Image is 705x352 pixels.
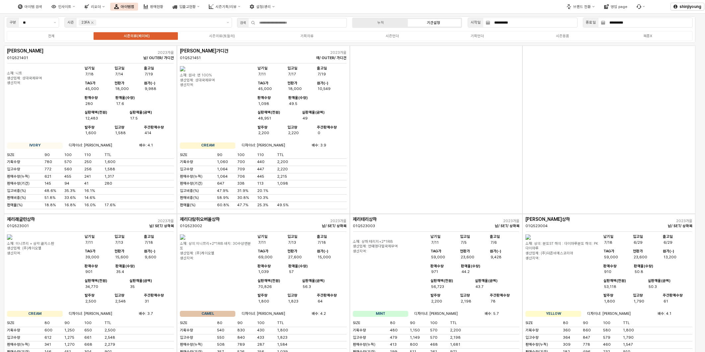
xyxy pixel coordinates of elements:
[573,5,591,9] div: 브랜드 전환
[586,20,596,26] div: 종료일
[94,33,180,39] label: 시즌의류(베이비)
[179,33,265,39] label: 시즌의류(토들러)
[435,33,520,39] label: 기획언더
[58,5,71,9] div: 인사이트
[633,3,649,11] div: 버그 제보 및 기능 개선 요청
[51,18,59,27] button: 제안 사항 표시
[246,3,278,11] button: 설정/관리
[179,5,196,9] div: 입출고현황
[205,3,244,11] button: 시즌기획/리뷰
[265,33,350,39] label: 기획의류
[121,5,134,9] div: 아이템맵
[407,20,460,26] label: 기간설정
[643,34,652,38] div: 복종X
[377,21,384,25] div: 누적
[9,33,94,39] label: 전체
[471,34,484,38] div: 기획언더
[209,34,235,38] div: 시즌의류(토들러)
[300,34,314,38] div: 기획의류
[224,18,232,27] button: 제안 사항 표시
[14,3,46,11] button: 아이템 검색
[25,5,42,9] div: 아이템 검색
[215,5,237,9] div: 시즌기획/리뷰
[563,3,598,11] button: 브랜드 전환
[10,20,16,26] div: 구분
[124,34,150,38] div: 시즌의류(베이비)
[386,34,399,38] div: 시즌언더
[670,3,704,11] button: shinjiyoung
[169,3,203,11] button: 입출고현황
[520,33,605,39] label: 시즌용품
[48,34,55,38] div: 전체
[605,33,690,39] label: 복종X
[91,21,94,24] div: Remove 23FA
[354,20,407,26] label: 누적
[556,34,569,38] div: 시즌용품
[611,5,627,9] div: 영업 page
[600,3,631,11] button: 영업 page
[47,3,79,11] button: 인사이트
[256,5,271,9] div: 설정/관리
[81,20,90,26] div: 23FA
[471,20,481,26] div: 시작일
[679,4,701,9] p: shinjiyoung
[110,3,138,11] button: 아이템맵
[150,5,163,9] div: 판매현황
[139,3,167,11] button: 판매현황
[427,21,440,25] div: 기간설정
[91,5,101,9] div: 리오더
[350,33,435,39] label: 시즌언더
[80,3,109,11] button: 리오더
[67,20,74,26] div: 시즌
[240,20,246,26] div: 검색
